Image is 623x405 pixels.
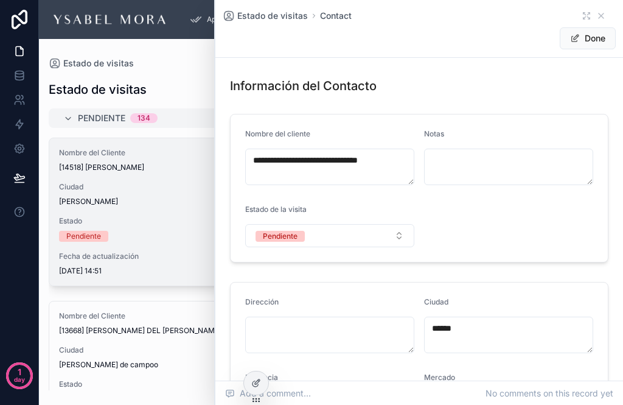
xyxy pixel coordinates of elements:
[59,216,233,226] span: Estado
[245,224,414,247] button: Select Button
[230,77,377,94] h1: Información del Contacto
[245,297,279,306] span: Dirección
[180,6,574,33] div: scrollable content
[424,129,444,138] span: Notas
[59,163,233,172] span: [14518] [PERSON_NAME]
[59,360,233,370] span: [PERSON_NAME] de campoo
[63,57,134,69] span: Estado de visitas
[137,113,150,123] div: 134
[320,10,352,22] a: Contact
[49,10,170,29] img: App logo
[59,311,233,321] span: Nombre del Cliente
[263,231,298,242] div: Pendiente
[237,10,308,22] span: Estado de visitas
[49,57,134,69] a: Estado de visitas
[59,197,233,206] span: [PERSON_NAME]
[66,231,101,242] div: Pendiente
[424,297,448,306] span: Ciudad
[49,81,147,98] h1: Estado de visitas
[223,10,308,22] a: Estado de visitas
[486,387,613,400] span: No comments on this record yet
[59,252,233,261] span: Fecha de actualización
[59,379,233,389] span: Estado
[560,27,616,49] button: Done
[78,112,125,124] span: Pendiente
[207,15,242,24] span: App Setup
[186,9,251,30] a: App Setup
[59,345,233,355] span: Ciudad
[245,129,310,138] span: Nombre del cliente
[59,182,233,192] span: Ciudad
[225,387,311,400] span: Add a comment...
[49,138,243,286] a: Nombre del Cliente[14518] [PERSON_NAME]Ciudad[PERSON_NAME]EstadoPendienteFecha de actualización[D...
[18,366,21,378] p: 1
[424,373,455,382] span: Mercado
[245,205,307,214] span: Estado de la visita
[59,326,233,336] span: [13668] [PERSON_NAME] DEL [PERSON_NAME]
[59,266,233,276] span: [DATE] 14:51
[59,148,233,158] span: Nombre del Cliente
[14,371,25,388] p: day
